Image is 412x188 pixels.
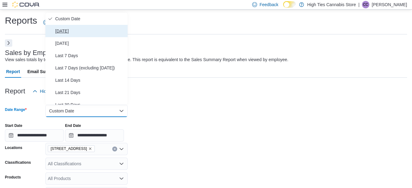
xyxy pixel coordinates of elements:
[5,160,31,165] label: Classifications
[45,13,128,105] div: Select listbox
[55,52,125,59] span: Last 7 Days
[372,1,407,8] p: [PERSON_NAME]
[5,123,22,128] label: Start Date
[55,15,125,22] span: Custom Date
[5,57,288,63] div: View sales totals by tendered employee for a specified date range. This report is equivalent to t...
[65,123,81,128] label: End Date
[5,175,21,180] label: Products
[48,145,95,152] span: 484 Rideau Street
[27,65,66,78] span: Email Subscription
[55,27,125,35] span: [DATE]
[55,76,125,84] span: Last 14 Days
[30,85,75,97] button: Hide Parameters
[88,147,92,151] button: Remove 484 Rideau Street from selection in this group
[12,2,40,8] img: Cova
[55,40,125,47] span: [DATE]
[40,88,72,94] span: Hide Parameters
[55,64,125,72] span: Last 7 Days (excluding [DATE])
[6,65,20,78] span: Report
[5,107,27,112] label: Date Range
[260,2,278,8] span: Feedback
[5,39,12,47] button: Next
[5,49,97,57] h3: Sales by Employee (Tendered)
[55,101,125,108] span: Last 30 Days
[283,1,296,8] input: Dark Mode
[5,14,37,27] h1: Reports
[5,88,25,95] h3: Report
[5,145,22,150] label: Locations
[5,129,64,142] input: Press the down key to open a popover containing a calendar.
[119,161,124,166] button: Open list of options
[41,16,72,29] a: Feedback
[307,1,356,8] p: High Ties Cannabis Store
[362,1,369,8] div: Cole Christie
[65,129,124,142] input: Press the down key to open a popover containing a calendar.
[119,147,124,151] button: Open list of options
[45,105,128,117] button: Custom Date
[363,1,368,8] span: CC
[51,146,87,152] span: [STREET_ADDRESS]
[112,147,117,151] button: Clear input
[358,1,360,8] p: |
[55,89,125,96] span: Last 21 Days
[119,176,124,181] button: Open list of options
